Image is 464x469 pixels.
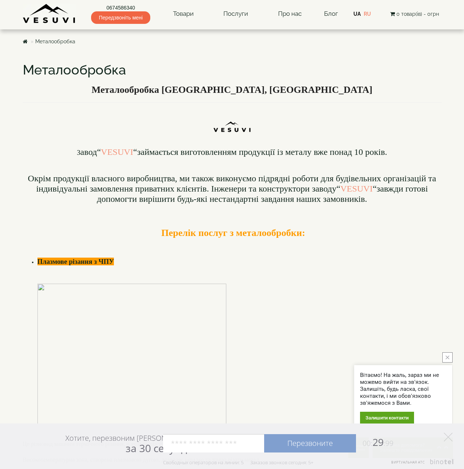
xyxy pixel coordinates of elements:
span: “ [337,184,341,193]
a: VESUVI [101,147,133,157]
a: Перезвоните [264,434,356,452]
div: Хотите, перезвоним [PERSON_NAME] [65,433,191,454]
img: Ttn5pm9uIKLcKgZrI-DPJtyXM-1-CpJTlstn2ZXthDzrWzHqWzIXq4ZS7qPkPFVaBoA4GitRGAHsRZshv0hWB0BnCPS-8PrHC... [212,106,252,137]
button: close button [442,352,453,363]
a: Послуги [216,6,255,22]
a: Про нас [271,6,309,22]
span: Окрім продукції власного виробництва, ми також виконуємо підрядні роботи для будівельних організа... [28,174,436,193]
span: :99 [384,439,393,448]
span: 00: [363,439,373,448]
a: Виртуальная АТС [387,459,455,469]
span: “ [97,147,101,157]
span: 0 товар(ів) - 0грн [396,11,439,17]
font: завжди готові допомогти вирішити будь-які нестандартні завдання наших замовників. [28,174,436,203]
span: “ [373,184,377,193]
span: 29 [356,435,393,449]
a: 0674586340 [91,4,150,11]
span: Передзвоніть мені [91,11,150,24]
span: за 30 секунд? [126,441,191,455]
a: RU [364,11,371,17]
a: Товари [166,6,201,22]
a: Блог [324,10,338,17]
img: Завод VESUVI [23,4,76,24]
img: rezka-metalla-plazma.webp [37,284,226,425]
font: авод займається виготовленням продукції із металу вже понад 10 років. [80,147,387,157]
font: З [77,149,80,156]
a: VESUVI [340,184,373,193]
b: Плазмове різання з ЧПУ [37,258,114,265]
div: Залишити контакти [360,412,414,424]
div: Свободных операторов на линии: 5 Заказов звонков сегодня: 5+ [163,459,313,465]
h1: Металообробка [23,63,442,77]
span: “ [133,147,137,157]
b: Металообробка [GEOGRAPHIC_DATA], [GEOGRAPHIC_DATA] [91,84,373,95]
a: UA [353,11,361,17]
button: 0 товар(ів) - 0грн [388,10,441,18]
a: Металообробка [35,39,75,44]
b: Перелік послуг з металообробки: [161,228,305,238]
div: Вітаємо! На жаль, зараз ми не можемо вийти на зв'язок. Залишіть, будь ласка, свої контакти, і ми ... [360,372,446,407]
